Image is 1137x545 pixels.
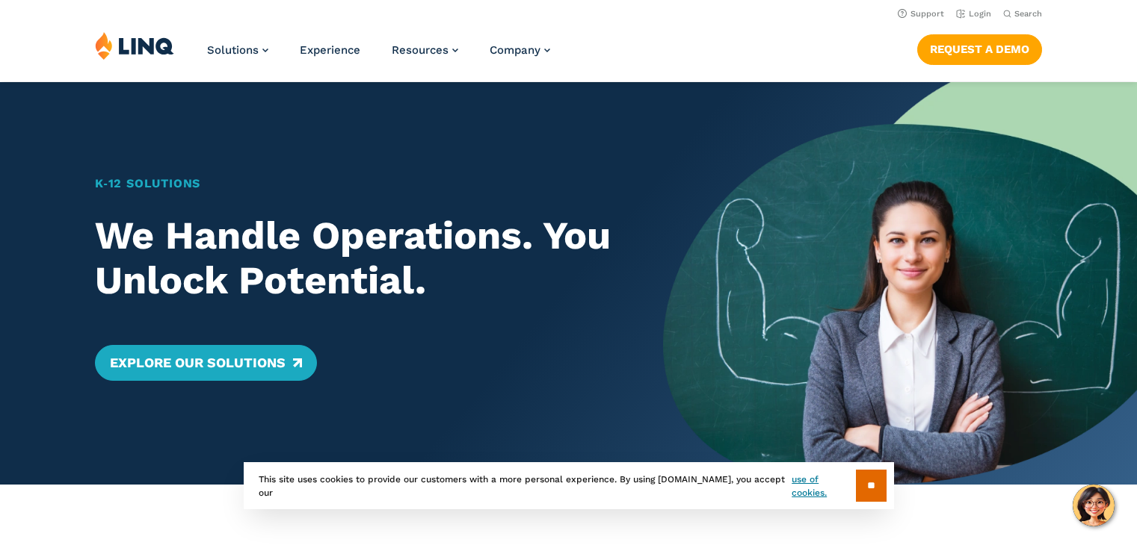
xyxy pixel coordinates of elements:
a: Support [898,9,944,19]
a: Resources [392,43,458,57]
span: Solutions [207,43,259,57]
a: Explore Our Solutions [95,345,317,381]
button: Open Search Bar [1003,8,1042,19]
span: Search [1014,9,1042,19]
nav: Button Navigation [917,31,1042,64]
img: LINQ | K‑12 Software [95,31,174,60]
a: Company [490,43,550,57]
a: Request a Demo [917,34,1042,64]
a: Solutions [207,43,268,57]
img: Home Banner [663,82,1137,485]
a: use of cookies. [792,473,855,499]
div: This site uses cookies to provide our customers with a more personal experience. By using [DOMAIN... [244,462,894,509]
a: Login [956,9,991,19]
nav: Primary Navigation [207,31,550,81]
h2: We Handle Operations. You Unlock Potential. [95,214,617,303]
span: Company [490,43,540,57]
button: Hello, have a question? Let’s chat. [1073,485,1115,526]
span: Resources [392,43,449,57]
a: Experience [300,43,360,57]
h1: K‑12 Solutions [95,175,617,193]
